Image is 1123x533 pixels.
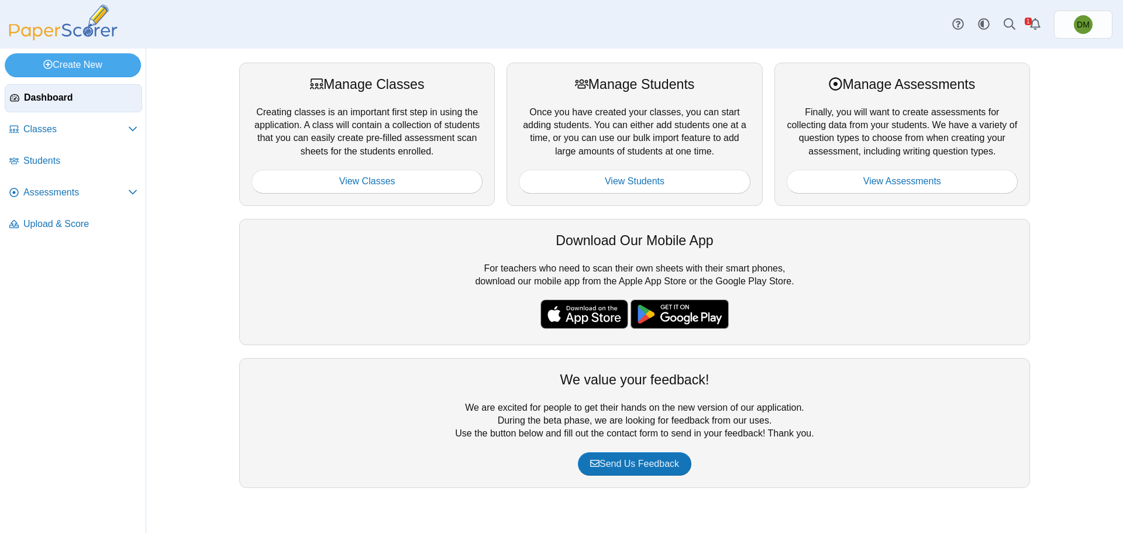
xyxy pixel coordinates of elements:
[5,32,122,42] a: PaperScorer
[5,147,142,176] a: Students
[252,231,1018,250] div: Download Our Mobile App
[24,91,137,104] span: Dashboard
[239,63,495,205] div: Creating classes is an important first step in using the application. A class will contain a coll...
[590,459,679,469] span: Send Us Feedback
[540,300,628,329] img: apple-store-badge.svg
[239,219,1030,345] div: For teachers who need to scan their own sheets with their smart phones, download our mobile app f...
[5,84,142,112] a: Dashboard
[5,53,141,77] a: Create New
[787,75,1018,94] div: Manage Assessments
[519,75,750,94] div: Manage Students
[23,154,137,167] span: Students
[5,211,142,239] a: Upload & Score
[519,170,750,193] a: View Students
[787,170,1018,193] a: View Assessments
[774,63,1030,205] div: Finally, you will want to create assessments for collecting data from your students. We have a va...
[631,300,729,329] img: google-play-badge.png
[1022,12,1048,37] a: Alerts
[23,218,137,231] span: Upload & Score
[1054,11,1112,39] a: Domenic Mariani
[252,75,483,94] div: Manage Classes
[578,452,691,476] a: Send Us Feedback
[507,63,762,205] div: Once you have created your classes, you can start adding students. You can either add students on...
[252,370,1018,389] div: We value your feedback!
[252,170,483,193] a: View Classes
[23,186,128,199] span: Assessments
[5,116,142,144] a: Classes
[239,358,1030,488] div: We are excited for people to get their hands on the new version of our application. During the be...
[23,123,128,136] span: Classes
[5,179,142,207] a: Assessments
[1074,15,1093,34] span: Domenic Mariani
[1077,20,1090,29] span: Domenic Mariani
[5,5,122,40] img: PaperScorer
